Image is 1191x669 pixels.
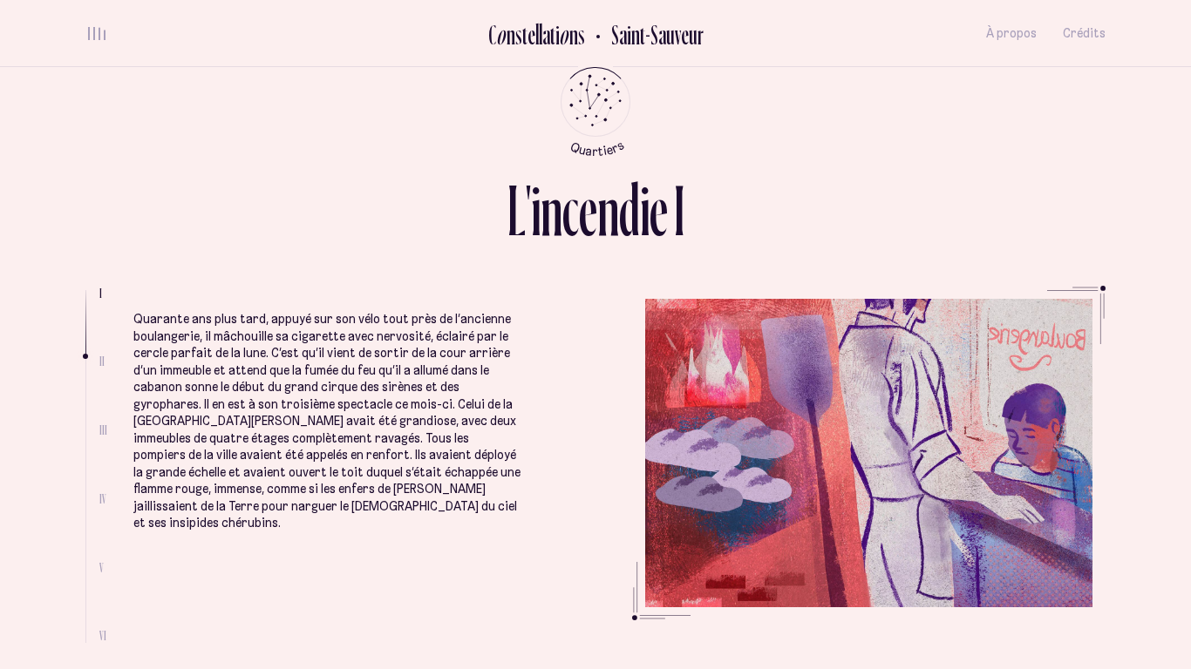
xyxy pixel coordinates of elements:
[515,20,522,49] div: s
[85,24,108,43] button: volume audio
[545,67,647,157] button: Retour au menu principal
[99,628,106,643] span: VI
[507,174,526,247] div: L
[542,20,550,49] div: a
[539,20,542,49] div: l
[133,311,523,532] p: Quarante ans plus tard, appuyé sur son vélo tout près de l’ancienne boulangerie, il mâchouille sa...
[640,174,650,247] div: i
[568,137,626,159] tspan: Quartiers
[986,13,1037,54] button: À propos
[99,560,104,575] span: V
[541,174,562,247] div: n
[562,174,579,247] div: c
[579,174,597,247] div: e
[526,174,531,247] div: '
[986,26,1037,41] span: À propos
[555,20,560,49] div: i
[650,174,668,247] div: e
[99,286,102,301] span: I
[527,20,535,49] div: e
[569,20,578,49] div: n
[496,20,507,49] div: o
[99,354,105,368] span: II
[531,174,541,247] div: i
[99,422,107,437] span: III
[1063,13,1106,54] button: Crédits
[522,20,527,49] div: t
[535,20,539,49] div: l
[99,491,106,506] span: IV
[598,20,704,49] h2: Saint-Sauveur
[585,19,704,48] button: Retour au Quartier
[674,174,684,247] div: I
[488,20,496,49] div: C
[507,20,515,49] div: n
[578,20,585,49] div: s
[619,174,640,247] div: d
[597,174,619,247] div: n
[559,20,569,49] div: o
[550,20,555,49] div: t
[1063,26,1106,41] span: Crédits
